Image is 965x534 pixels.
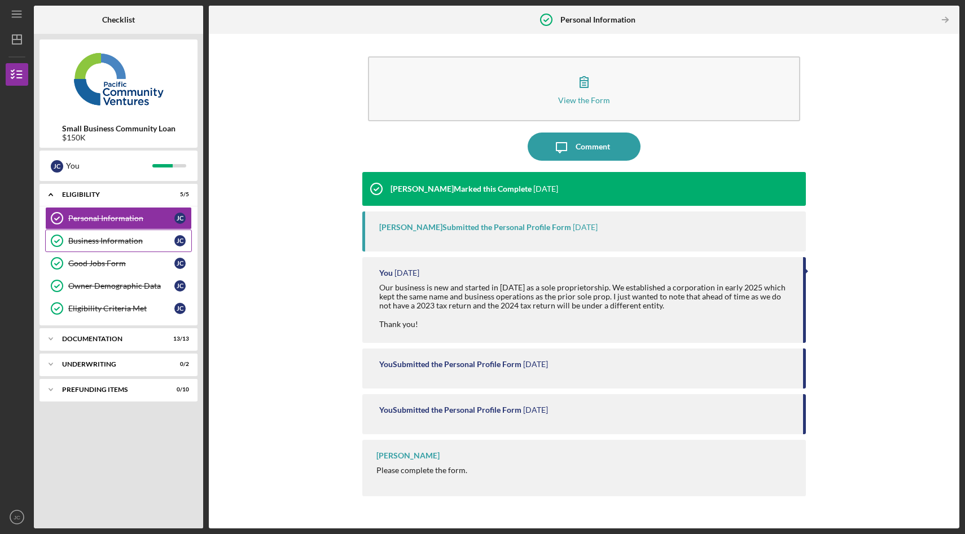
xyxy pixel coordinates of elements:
div: Owner Demographic Data [68,281,174,290]
time: 2025-07-18 15:40 [523,405,548,414]
div: J C [174,235,186,246]
div: [PERSON_NAME] Marked this Complete [391,184,532,193]
div: 5 / 5 [169,191,189,198]
div: You Submitted the Personal Profile Form [379,360,521,369]
div: Please complete the form. [376,466,467,475]
a: Owner Demographic DataJC [45,275,192,297]
a: Business InformationJC [45,230,192,252]
div: Our business is new and started in [DATE] as a sole proprietorship. We established a corporation ... [379,283,792,328]
div: Prefunding Items [62,386,161,393]
time: 2025-07-18 18:57 [533,184,558,193]
time: 2025-07-18 15:57 [394,268,419,277]
div: J C [51,160,63,173]
a: Eligibility Criteria MetJC [45,297,192,320]
button: View the Form [368,56,800,121]
div: Eligibility Criteria Met [68,304,174,313]
div: Comment [576,133,610,161]
div: You [66,156,152,175]
div: 0 / 2 [169,361,189,368]
b: Small Business Community Loan [62,124,176,133]
div: [PERSON_NAME] [376,451,440,460]
b: Personal Information [560,15,635,24]
div: J C [174,213,186,224]
div: J C [174,303,186,314]
b: Checklist [102,15,135,24]
div: J C [174,280,186,292]
div: 13 / 13 [169,336,189,342]
img: Product logo [40,45,198,113]
div: Business Information [68,236,174,245]
button: JC [6,506,28,528]
a: Good Jobs FormJC [45,252,192,275]
a: Personal InformationJC [45,207,192,230]
text: JC [14,514,20,520]
div: You [379,268,393,277]
div: 0 / 10 [169,386,189,393]
div: Eligibility [62,191,161,198]
div: Good Jobs Form [68,259,174,268]
div: You Submitted the Personal Profile Form [379,405,521,414]
div: [PERSON_NAME] Submitted the Personal Profile Form [379,223,571,232]
button: Comment [528,133,641,161]
time: 2025-07-18 15:42 [523,360,548,369]
div: Underwriting [62,361,161,368]
div: $150K [62,133,176,142]
div: View the Form [558,96,610,104]
div: Documentation [62,336,161,342]
div: J C [174,258,186,269]
time: 2025-07-18 18:57 [573,223,598,232]
div: Personal Information [68,214,174,223]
